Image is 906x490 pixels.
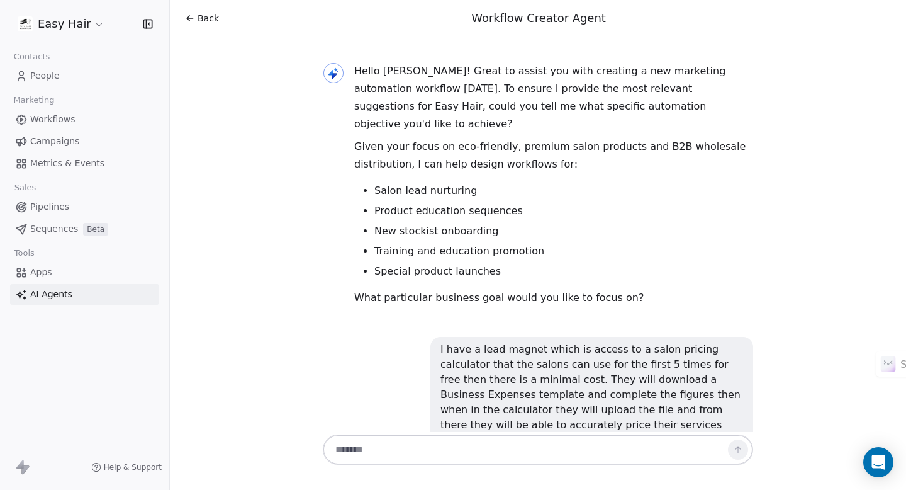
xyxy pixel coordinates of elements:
span: AI Agents [30,288,72,301]
a: Metrics & Events [10,153,159,174]
a: People [10,66,159,86]
a: SequencesBeta [10,219,159,239]
a: Workflows [10,109,159,130]
span: Apps [30,266,52,279]
span: Marketing [8,91,60,110]
img: logoforcircle.jpg [18,16,33,31]
a: Pipelines [10,197,159,217]
span: Sequences [30,222,78,236]
p: Hello [PERSON_NAME]! Great to assist you with creating a new marketing automation workflow [DATE]... [354,62,753,133]
span: Help & Support [104,462,162,472]
span: People [30,69,60,83]
a: Campaigns [10,131,159,152]
li: Special product launches [374,264,753,279]
span: Sales [9,178,42,197]
button: Easy Hair [15,13,107,35]
span: Tools [9,244,40,263]
li: Product education sequences [374,203,753,219]
div: Open Intercom Messenger [863,447,893,477]
span: Easy Hair [38,16,91,32]
li: New stockist onboarding [374,224,753,239]
span: Beta [83,223,108,236]
li: Training and education promotion [374,244,753,259]
p: Given your focus on eco-friendly, premium salon products and B2B wholesale distribution, I can he... [354,138,753,173]
li: Salon lead nurturing [374,183,753,198]
span: Workflow Creator Agent [471,11,606,25]
span: Metrics & Events [30,157,104,170]
span: Campaigns [30,135,79,148]
span: Workflows [30,113,75,126]
a: Help & Support [91,462,162,472]
a: Apps [10,262,159,283]
a: AI Agents [10,284,159,305]
p: What particular business goal would you like to focus on? [354,289,753,307]
span: Pipelines [30,200,69,214]
span: Back [198,12,219,25]
span: Contacts [8,47,55,66]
